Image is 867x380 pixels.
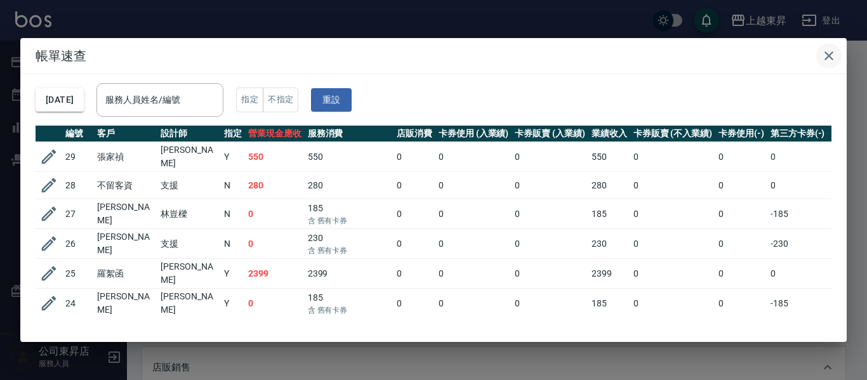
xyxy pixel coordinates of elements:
[588,172,630,199] td: 280
[767,199,856,229] td: -185
[715,142,767,172] td: 0
[62,229,94,259] td: 26
[245,199,305,229] td: 0
[157,126,221,142] th: 設計師
[62,289,94,318] td: 24
[394,172,435,199] td: 0
[394,126,435,142] th: 店販消費
[263,88,298,112] button: 不指定
[512,126,588,142] th: 卡券販賣 (入業績)
[62,126,94,142] th: 編號
[62,172,94,199] td: 28
[435,126,512,142] th: 卡券使用 (入業績)
[767,126,856,142] th: 第三方卡券(-)
[512,199,588,229] td: 0
[245,142,305,172] td: 550
[94,172,157,199] td: 不留客資
[311,88,352,112] button: 重設
[512,229,588,259] td: 0
[588,126,630,142] th: 業績收入
[435,172,512,199] td: 0
[245,259,305,289] td: 2399
[62,199,94,229] td: 27
[715,259,767,289] td: 0
[308,215,390,226] p: 含 舊有卡券
[767,289,856,318] td: -185
[20,38,847,74] h2: 帳單速查
[221,259,245,289] td: Y
[305,259,394,289] td: 2399
[512,142,588,172] td: 0
[767,142,856,172] td: 0
[630,199,715,229] td: 0
[394,142,435,172] td: 0
[36,88,84,112] button: [DATE]
[305,199,394,229] td: 185
[435,229,512,259] td: 0
[435,142,512,172] td: 0
[305,172,394,199] td: 280
[308,305,390,316] p: 含 舊有卡券
[221,142,245,172] td: Y
[157,289,221,318] td: [PERSON_NAME]
[221,289,245,318] td: Y
[588,229,630,259] td: 230
[221,229,245,259] td: N
[94,289,157,318] td: [PERSON_NAME]
[157,259,221,289] td: [PERSON_NAME]
[157,229,221,259] td: 支援
[435,289,512,318] td: 0
[512,172,588,199] td: 0
[221,126,245,142] th: 指定
[630,172,715,199] td: 0
[62,142,94,172] td: 29
[157,172,221,199] td: 支援
[512,259,588,289] td: 0
[94,199,157,229] td: [PERSON_NAME]
[157,142,221,172] td: [PERSON_NAME]
[94,142,157,172] td: 張家禎
[715,199,767,229] td: 0
[767,172,856,199] td: 0
[394,199,435,229] td: 0
[94,126,157,142] th: 客戶
[62,259,94,289] td: 25
[512,289,588,318] td: 0
[94,229,157,259] td: [PERSON_NAME]
[767,259,856,289] td: 0
[630,142,715,172] td: 0
[715,289,767,318] td: 0
[245,289,305,318] td: 0
[630,289,715,318] td: 0
[715,172,767,199] td: 0
[305,229,394,259] td: 230
[245,172,305,199] td: 280
[245,126,305,142] th: 營業現金應收
[221,199,245,229] td: N
[715,126,767,142] th: 卡券使用(-)
[236,88,263,112] button: 指定
[221,172,245,199] td: N
[588,142,630,172] td: 550
[435,259,512,289] td: 0
[157,199,221,229] td: 林豈樑
[394,289,435,318] td: 0
[305,289,394,318] td: 185
[305,126,394,142] th: 服務消費
[588,289,630,318] td: 185
[394,229,435,259] td: 0
[308,245,390,256] p: 含 舊有卡券
[588,259,630,289] td: 2399
[630,259,715,289] td: 0
[630,126,715,142] th: 卡券販賣 (不入業績)
[630,229,715,259] td: 0
[394,259,435,289] td: 0
[94,259,157,289] td: 羅絮函
[435,199,512,229] td: 0
[715,229,767,259] td: 0
[305,142,394,172] td: 550
[767,229,856,259] td: -230
[245,229,305,259] td: 0
[588,199,630,229] td: 185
